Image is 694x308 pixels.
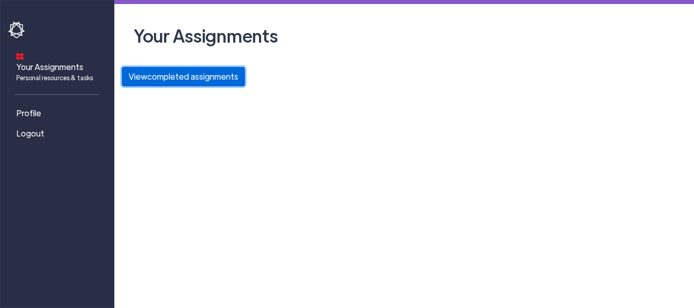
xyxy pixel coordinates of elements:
[8,21,26,39] img: havoc-shield-logo-white.png
[16,107,41,119] span: Profile
[8,103,110,123] a: Profile
[122,67,245,86] button: Viewcompleted assignments
[16,73,93,82] span: Personal resources & tasks
[16,53,23,60] img: dashboard-icon.svg
[8,46,110,86] a: Your AssignmentsPersonal resources & tasks
[130,20,679,51] h2: Your Assignments
[16,61,93,82] span: Your Assignments
[16,127,44,140] span: Logout
[8,123,110,144] a: Logout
